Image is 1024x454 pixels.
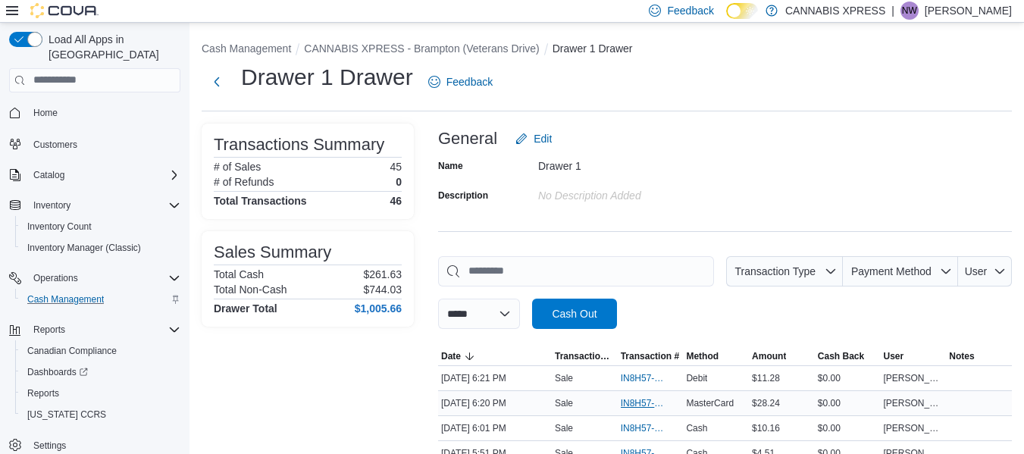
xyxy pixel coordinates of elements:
[843,256,958,286] button: Payment Method
[15,383,186,404] button: Reports
[683,347,749,365] button: Method
[27,221,92,233] span: Inventory Count
[884,397,944,409] span: [PERSON_NAME]
[33,272,78,284] span: Operations
[438,189,488,202] label: Description
[438,256,714,286] input: This is a search bar. As you type, the results lower in the page will automatically filter.
[422,67,499,97] a: Feedback
[33,107,58,119] span: Home
[552,306,597,321] span: Cash Out
[27,136,83,154] a: Customers
[33,440,66,452] span: Settings
[214,243,331,261] h3: Sales Summary
[15,362,186,383] a: Dashboards
[902,2,917,20] span: NW
[438,394,552,412] div: [DATE] 6:20 PM
[27,387,59,399] span: Reports
[884,422,944,434] span: [PERSON_NAME]
[621,369,681,387] button: IN8H57-726531
[21,342,123,360] a: Canadian Compliance
[202,42,291,55] button: Cash Management
[441,350,461,362] span: Date
[552,347,618,365] button: Transaction Type
[390,161,402,173] p: 45
[363,283,402,296] p: $744.03
[202,67,232,97] button: Next
[946,347,1012,365] button: Notes
[752,397,780,409] span: $28.24
[881,347,947,365] button: User
[390,195,402,207] h4: 46
[27,321,180,339] span: Reports
[27,242,141,254] span: Inventory Manager (Classic)
[538,183,741,202] div: No Description added
[21,384,65,402] a: Reports
[214,161,261,173] h6: # of Sales
[734,265,816,277] span: Transaction Type
[33,199,70,211] span: Inventory
[752,422,780,434] span: $10.16
[851,265,932,277] span: Payment Method
[686,422,707,434] span: Cash
[884,372,944,384] span: [PERSON_NAME]
[621,419,681,437] button: IN8H57-726503
[214,268,264,280] h6: Total Cash
[438,160,463,172] label: Name
[925,2,1012,20] p: [PERSON_NAME]
[3,319,186,340] button: Reports
[958,256,1012,286] button: User
[202,41,1012,59] nav: An example of EuiBreadcrumbs
[618,347,684,365] button: Transaction #
[446,74,493,89] span: Feedback
[534,131,552,146] span: Edit
[438,369,552,387] div: [DATE] 6:21 PM
[667,3,713,18] span: Feedback
[686,397,734,409] span: MasterCard
[363,268,402,280] p: $261.63
[27,103,180,122] span: Home
[27,104,64,122] a: Home
[15,404,186,425] button: [US_STATE] CCRS
[214,195,307,207] h4: Total Transactions
[686,372,707,384] span: Debit
[621,394,681,412] button: IN8H57-726529
[27,166,70,184] button: Catalog
[21,384,180,402] span: Reports
[538,154,741,172] div: Drawer 1
[214,302,277,315] h4: Drawer Total
[726,3,758,19] input: Dark Mode
[555,350,615,362] span: Transaction Type
[21,290,110,308] a: Cash Management
[21,218,180,236] span: Inventory Count
[27,366,88,378] span: Dashboards
[214,283,287,296] h6: Total Non-Cash
[3,102,186,124] button: Home
[785,2,885,20] p: CANNABIS XPRESS
[884,350,904,362] span: User
[15,340,186,362] button: Canadian Compliance
[27,409,106,421] span: [US_STATE] CCRS
[621,350,679,362] span: Transaction #
[21,218,98,236] a: Inventory Count
[33,324,65,336] span: Reports
[33,169,64,181] span: Catalog
[21,239,147,257] a: Inventory Manager (Classic)
[214,136,384,154] h3: Transactions Summary
[42,32,180,62] span: Load All Apps in [GEOGRAPHIC_DATA]
[621,397,665,409] span: IN8H57-726529
[621,422,665,434] span: IN8H57-726503
[21,239,180,257] span: Inventory Manager (Classic)
[621,372,665,384] span: IN8H57-726531
[15,289,186,310] button: Cash Management
[21,290,180,308] span: Cash Management
[21,363,94,381] a: Dashboards
[686,350,719,362] span: Method
[21,342,180,360] span: Canadian Compliance
[965,265,988,277] span: User
[27,134,180,153] span: Customers
[555,372,573,384] p: Sale
[555,397,573,409] p: Sale
[27,166,180,184] span: Catalog
[815,419,881,437] div: $0.00
[355,302,402,315] h4: $1,005.66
